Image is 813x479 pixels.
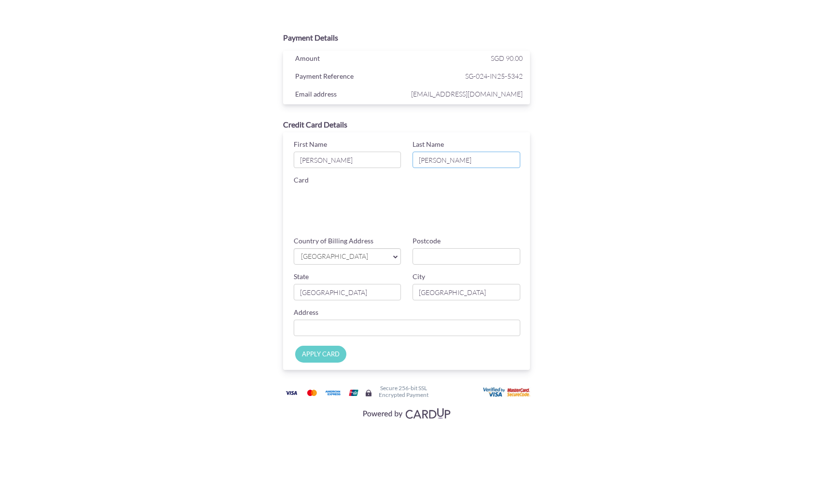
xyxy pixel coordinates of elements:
[294,236,373,246] label: Country of Billing Address
[288,88,409,102] div: Email address
[379,385,428,397] h6: Secure 256-bit SSL Encrypted Payment
[294,215,403,232] iframe: Secure card expiration date input frame
[288,70,409,85] div: Payment Reference
[300,252,385,262] span: [GEOGRAPHIC_DATA]
[413,140,444,149] label: Last Name
[283,32,530,43] div: Payment Details
[344,387,363,399] img: Union Pay
[288,52,409,67] div: Amount
[282,387,301,399] img: Visa
[302,387,322,399] img: Mastercard
[294,187,522,205] iframe: Secure card number input frame
[294,175,309,185] label: Card
[295,346,346,363] input: APPLY CARD
[413,272,425,282] label: City
[283,119,530,130] div: Credit Card Details
[294,248,401,265] a: [GEOGRAPHIC_DATA]
[483,387,531,398] img: User card
[294,272,309,282] label: State
[358,404,455,422] img: Visa, Mastercard
[365,389,372,397] img: Secure lock
[294,140,327,149] label: First Name
[409,88,523,100] span: [EMAIL_ADDRESS][DOMAIN_NAME]
[413,236,441,246] label: Postcode
[294,308,318,317] label: Address
[491,54,523,62] span: SGD 90.00
[323,387,342,399] img: American Express
[409,70,523,82] span: SG-024-IN25-5342
[414,215,524,232] iframe: Secure card security code input frame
